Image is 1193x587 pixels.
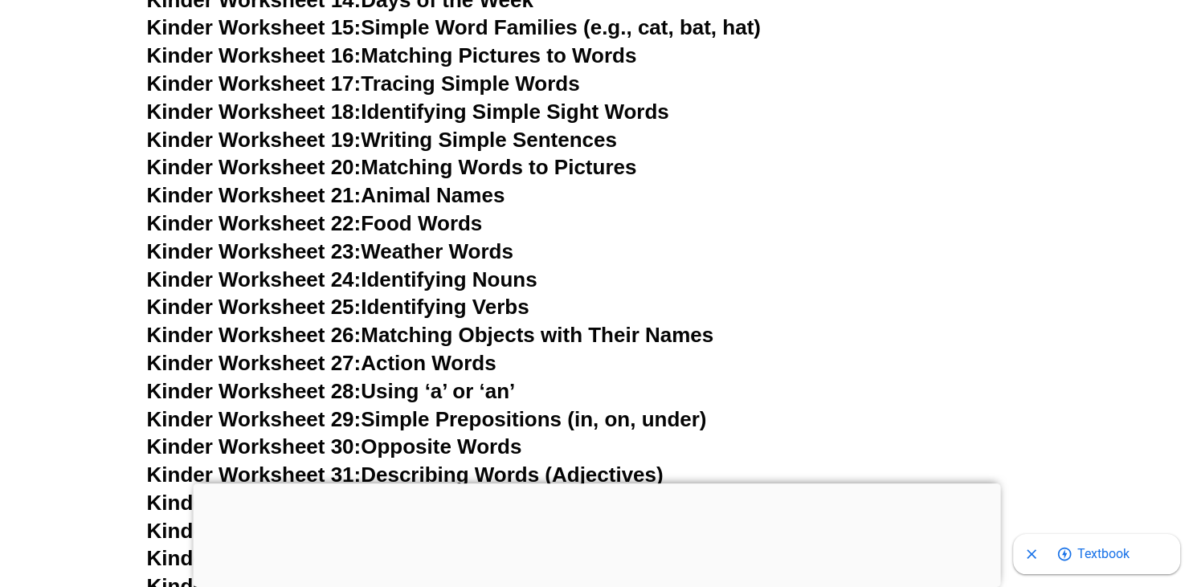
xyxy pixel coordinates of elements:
a: Kinder Worksheet 20:Matching Words to Pictures [147,155,637,179]
a: Kinder Worksheet 19:Writing Simple Sentences [147,128,617,152]
a: Kinder Worksheet 32:Numbers and Words (1-10) [147,491,627,515]
a: Kinder Worksheet 24:Identifying Nouns [147,267,537,291]
a: Kinder Worksheet 33:Word Scramble (Simple Words) [147,519,672,543]
a: Kinder Worksheet 31:Describing Words (Adjectives) [147,463,664,487]
span: Kinder Worksheet 34: [147,546,362,570]
span: Kinder Worksheet 27: [147,351,362,375]
a: Kinder Worksheet 26:Matching Objects with Their Names [147,323,714,347]
a: Kinder Worksheet 17:Tracing Simple Words [147,71,580,96]
a: Kinder Worksheet 16:Matching Pictures to Words [147,43,637,67]
span: Kinder Worksheet 26: [147,323,362,347]
span: Kinder Worksheet 20: [147,155,362,179]
a: Kinder Worksheet 22:Food Words [147,211,483,235]
a: Kinder Worksheet 27:Action Words [147,351,496,375]
span: Kinder Worksheet 30: [147,434,362,459]
a: Kinder Worksheet 29:Simple Prepositions (in, on, under) [147,407,707,431]
a: Kinder Worksheet 21:Animal Names [147,183,505,207]
span: Kinder Worksheet 29: [147,407,362,431]
span: Kinder Worksheet 32: [147,491,362,515]
a: Kinder Worksheet 18:Identifying Simple Sight Words [147,100,669,124]
span: Kinder Worksheet 33: [147,519,362,543]
span: Kinder Worksheet 17: [147,71,362,96]
a: Kinder Worksheet 34:Capital Letters at the Start of Sentences [147,546,757,570]
span: Kinder Worksheet 28: [147,379,362,403]
span: Kinder Worksheet 23: [147,239,362,263]
a: Kinder Worksheet 15:Simple Word Families (e.g., cat, bat, hat) [147,15,761,39]
span: Kinder Worksheet 15: [147,15,362,39]
span: Kinder Worksheet 19: [147,128,362,152]
span: Kinder Worksheet 16: [147,43,362,67]
a: Kinder Worksheet 28:Using ‘a’ or ‘an’ [147,379,516,403]
span: Kinder Worksheet 22: [147,211,362,235]
span: Kinder Worksheet 18: [147,100,362,124]
a: Kinder Worksheet 23:Weather Words [147,239,513,263]
a: Kinder Worksheet 25:Identifying Verbs [147,295,529,319]
span: Kinder Worksheet 31: [147,463,362,487]
a: Kinder Worksheet 30:Opposite Words [147,434,522,459]
span: Kinder Worksheet 24: [147,267,362,291]
iframe: Advertisement [193,483,1000,583]
span: Kinder Worksheet 21: [147,183,362,207]
span: Kinder Worksheet 25: [147,295,362,319]
iframe: Chat Widget [925,406,1193,587]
